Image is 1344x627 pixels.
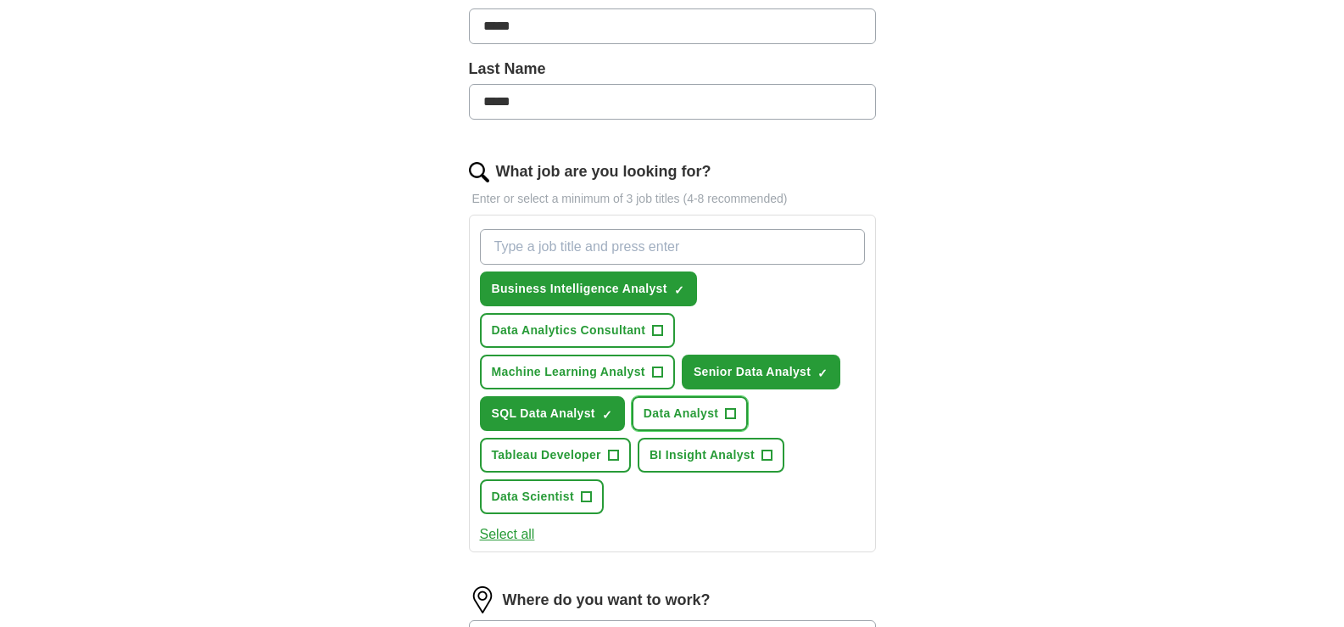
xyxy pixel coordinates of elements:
[503,589,711,612] label: Where do you want to work?
[469,58,876,81] label: Last Name
[817,367,828,380] span: ✓
[694,363,811,381] span: Senior Data Analyst
[496,160,711,183] label: What job are you looking for?
[480,479,605,514] button: Data Scientist
[492,488,575,506] span: Data Scientist
[469,190,876,208] p: Enter or select a minimum of 3 job titles (4-8 recommended)
[492,280,667,298] span: Business Intelligence Analyst
[492,405,595,423] span: SQL Data Analyst
[650,446,755,464] span: BI Insight Analyst
[480,524,535,545] button: Select all
[644,405,719,423] span: Data Analyst
[492,363,645,381] span: Machine Learning Analyst
[480,313,676,348] button: Data Analytics Consultant
[480,438,631,473] button: Tableau Developer
[682,355,840,389] button: Senior Data Analyst✓
[492,322,646,339] span: Data Analytics Consultant
[480,355,675,389] button: Machine Learning Analyst
[602,408,612,422] span: ✓
[492,446,601,464] span: Tableau Developer
[469,162,489,182] img: search.png
[480,229,865,265] input: Type a job title and press enter
[469,586,496,613] img: location.png
[480,272,697,306] button: Business Intelligence Analyst✓
[638,438,784,473] button: BI Insight Analyst
[674,283,684,297] span: ✓
[632,396,749,431] button: Data Analyst
[480,396,625,431] button: SQL Data Analyst✓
